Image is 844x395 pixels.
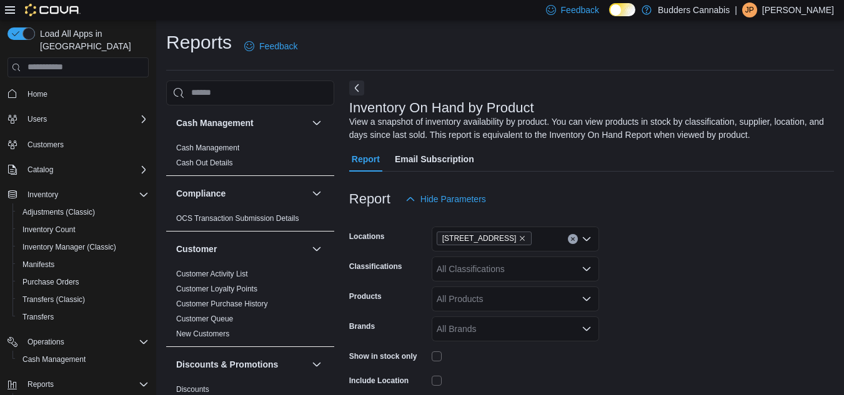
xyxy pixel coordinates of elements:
span: Users [27,114,47,124]
span: Manifests [22,260,54,270]
a: Home [22,87,52,102]
span: Customers [22,137,149,152]
button: Reports [2,376,154,393]
span: Cash Management [176,143,239,153]
h3: Cash Management [176,117,254,129]
span: Email Subscription [395,147,474,172]
span: Operations [22,334,149,349]
button: Reports [22,377,59,392]
h3: Inventory On Hand by Product [349,100,534,115]
h3: Customer [176,243,217,255]
p: | [735,2,737,17]
span: Feedback [259,40,297,52]
a: Cash Out Details [176,158,233,167]
span: Home [27,89,47,99]
button: Inventory Manager (Classic) [12,238,154,256]
button: Discounts & Promotions [176,358,307,371]
button: Customers [2,135,154,154]
label: Products [349,291,382,301]
span: Purchase Orders [17,275,149,290]
h1: Reports [166,30,232,55]
button: Open list of options [582,294,592,304]
span: [STREET_ADDRESS] [442,232,517,245]
span: Purchase Orders [22,277,79,287]
a: Transfers (Classic) [17,292,90,307]
button: Hide Parameters [400,187,491,212]
button: Compliance [176,187,307,200]
span: Customer Queue [176,314,233,324]
h3: Discounts & Promotions [176,358,278,371]
span: Inventory [22,187,149,202]
span: Inventory [27,190,58,200]
span: Load All Apps in [GEOGRAPHIC_DATA] [35,27,149,52]
button: Open list of options [582,234,592,244]
span: Users [22,112,149,127]
span: OCS Transaction Submission Details [176,213,299,223]
button: Open list of options [582,264,592,274]
label: Brands [349,321,375,331]
span: Inventory Manager (Classic) [17,240,149,255]
span: Manifests [17,257,149,272]
button: Cash Management [309,115,324,130]
span: Customer Purchase History [176,299,268,309]
h3: Report [349,192,390,207]
a: Customer Queue [176,315,233,323]
div: Compliance [166,211,334,231]
span: Customers [27,140,64,150]
button: Customer [309,241,324,256]
span: Catalog [27,165,53,175]
button: Cash Management [176,117,307,129]
span: 372 Queen St E, Unit A4 [437,232,532,245]
span: Adjustments (Classic) [17,205,149,220]
span: Transfers [17,310,149,324]
a: Customers [22,137,69,152]
img: Cova [25,4,81,16]
button: Inventory Count [12,221,154,238]
span: Feedback [561,4,599,16]
button: Inventory [22,187,63,202]
div: Cash Management [166,140,334,175]
a: Purchase Orders [17,275,84,290]
a: Cash Management [17,352,91,367]
span: Transfers [22,312,54,322]
span: Transfers (Classic) [22,295,85,305]
button: Catalog [2,161,154,178]
label: Include Location [349,376,409,386]
h3: Compliance [176,187,226,200]
button: Inventory [2,186,154,203]
button: Purchase Orders [12,273,154,291]
span: Adjustments (Classic) [22,207,95,217]
a: Adjustments (Classic) [17,205,100,220]
button: Cash Management [12,351,154,368]
button: Customer [176,243,307,255]
span: Cash Management [17,352,149,367]
a: OCS Transaction Submission Details [176,214,299,223]
a: Customer Loyalty Points [176,285,257,293]
span: Customer Loyalty Points [176,284,257,294]
button: Clear input [568,234,578,244]
span: Reports [22,377,149,392]
button: Users [2,110,154,128]
span: Inventory Count [22,225,76,235]
span: Reports [27,379,54,389]
a: Customer Purchase History [176,300,268,308]
div: Customer [166,266,334,346]
input: Dark Mode [609,3,635,16]
button: Transfers [12,308,154,326]
span: Cash Management [22,354,86,364]
span: Catalog [22,162,149,177]
span: Home [22,86,149,102]
button: Open list of options [582,324,592,334]
span: Discounts [176,384,209,394]
a: Inventory Count [17,222,81,237]
span: Inventory Count [17,222,149,237]
button: Users [22,112,52,127]
span: Cash Out Details [176,158,233,168]
span: Report [352,147,380,172]
p: Budders Cannabis [658,2,730,17]
a: Discounts [176,385,209,394]
button: Manifests [12,256,154,273]
button: Discounts & Promotions [309,357,324,372]
button: Transfers (Classic) [12,291,154,308]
